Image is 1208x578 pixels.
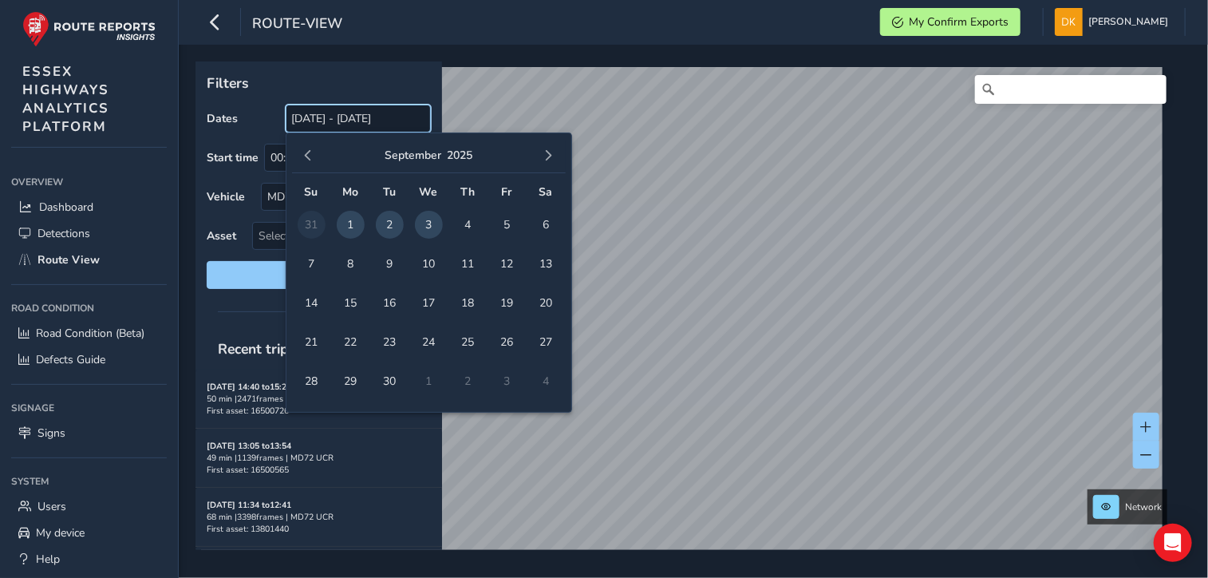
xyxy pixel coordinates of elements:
button: 2025 [447,148,472,163]
button: Reset filters [207,261,431,289]
button: My Confirm Exports [880,8,1020,36]
strong: [DATE] 11:34 to 12:41 [207,499,291,511]
a: Defects Guide [11,346,167,373]
span: 10 [415,250,443,278]
span: 19 [493,289,521,317]
div: 49 min | 1139 frames | MD72 UCR [207,452,431,464]
span: [PERSON_NAME] [1088,8,1168,36]
span: 26 [493,328,521,356]
span: Fr [502,184,512,200]
img: diamond-layout [1055,8,1083,36]
span: 18 [454,289,482,317]
span: First asset: 13801440 [207,523,289,535]
span: Users [38,499,66,514]
span: 25 [454,328,482,356]
span: Help [36,552,60,567]
span: 8 [337,250,365,278]
span: 4 [454,211,482,239]
span: 3 [415,211,443,239]
label: Asset [207,228,236,243]
span: 21 [298,328,326,356]
button: [PERSON_NAME] [1055,8,1174,36]
span: My Confirm Exports [909,14,1009,30]
span: 13 [532,250,560,278]
span: 20 [532,289,560,317]
span: Route View [38,252,100,267]
div: System [11,469,167,493]
span: 11 [454,250,482,278]
span: 14 [298,289,326,317]
span: 12 [493,250,521,278]
span: Recent trips [207,328,307,370]
span: Tu [383,184,396,200]
a: Detections [11,220,167,247]
span: Road Condition (Beta) [36,326,144,341]
div: 50 min | 2471 frames | MD72 UCR [207,393,431,405]
span: My device [36,525,85,540]
a: My device [11,520,167,546]
span: Signs [38,426,65,441]
a: Dashboard [11,194,167,220]
a: Signs [11,420,167,446]
div: 68 min | 3398 frames | MD72 UCR [207,511,431,523]
a: Users [11,493,167,520]
span: First asset: 16500726 [207,405,289,417]
button: September [385,148,441,163]
span: 22 [337,328,365,356]
span: 15 [337,289,365,317]
span: route-view [252,14,342,36]
div: MD72 UCR [262,184,404,210]
strong: [DATE] 13:05 to 13:54 [207,440,291,452]
span: Select an asset code [253,223,404,249]
div: Open Intercom Messenger [1154,524,1192,562]
div: Road Condition [11,296,167,320]
span: 6 [532,211,560,239]
p: Filters [207,73,431,93]
span: Network [1125,501,1162,513]
span: 23 [376,328,404,356]
span: 27 [532,328,560,356]
span: Sa [539,184,553,200]
span: We [420,184,438,200]
span: 16 [376,289,404,317]
span: Mo [342,184,358,200]
div: Signage [11,396,167,420]
span: 5 [493,211,521,239]
a: Road Condition (Beta) [11,320,167,346]
span: 9 [376,250,404,278]
span: 1 [337,211,365,239]
label: Vehicle [207,189,245,204]
span: Th [460,184,475,200]
span: Su [305,184,318,200]
span: 28 [298,367,326,395]
label: Start time [207,150,259,165]
span: Detections [38,226,90,241]
span: 7 [298,250,326,278]
a: Route View [11,247,167,273]
img: rr logo [22,11,156,47]
span: 29 [337,367,365,395]
span: ESSEX HIGHWAYS ANALYTICS PLATFORM [22,62,109,136]
div: Overview [11,170,167,194]
canvas: Map [201,67,1163,568]
span: First asset: 16500565 [207,464,289,476]
span: Dashboard [39,200,93,215]
span: 30 [376,367,404,395]
span: Defects Guide [36,352,105,367]
span: 2 [376,211,404,239]
span: 17 [415,289,443,317]
span: 24 [415,328,443,356]
span: Reset filters [219,267,419,283]
label: Dates [207,111,238,126]
a: Help [11,546,167,572]
strong: [DATE] 14:40 to 15:29 [207,381,291,393]
input: Search [975,75,1167,104]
